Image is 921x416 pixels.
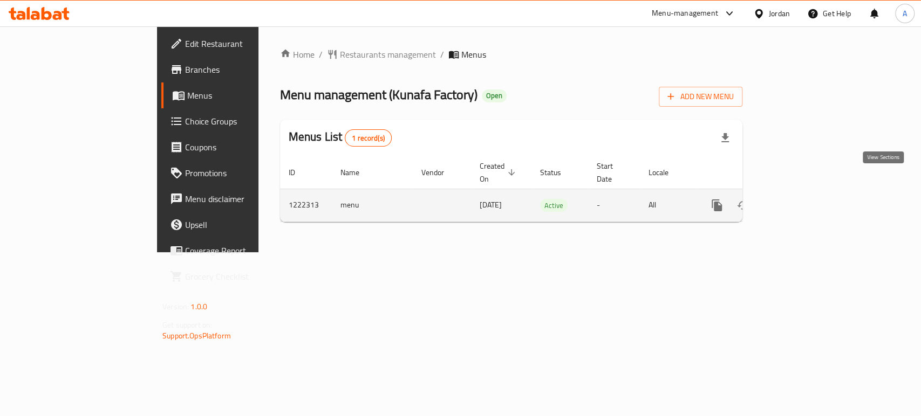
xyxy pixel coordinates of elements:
[185,37,302,50] span: Edit Restaurant
[652,7,718,20] div: Menu-management
[482,89,507,102] div: Open
[421,166,458,179] span: Vendor
[540,166,575,179] span: Status
[461,48,486,61] span: Menus
[482,91,507,100] span: Open
[161,134,311,160] a: Coupons
[319,48,323,61] li: /
[161,212,311,238] a: Upsell
[185,141,302,154] span: Coupons
[704,192,730,218] button: more
[588,189,640,221] td: -
[161,82,311,108] a: Menus
[280,48,742,61] nav: breadcrumb
[540,199,568,212] div: Active
[327,48,436,61] a: Restaurants management
[640,189,695,221] td: All
[667,90,734,103] span: Add New Menu
[185,192,302,205] span: Menu disclaimer
[162,318,212,332] span: Get support on:
[161,160,311,186] a: Promotions
[597,160,627,185] span: Start Date
[345,129,392,147] div: Total records count
[289,166,309,179] span: ID
[332,189,413,221] td: menu
[280,156,816,222] table: enhanced table
[280,82,477,107] span: Menu management ( Kunafa Factory )
[161,238,311,264] a: Coverage Report
[162,300,189,314] span: Version:
[769,8,790,19] div: Jordan
[161,108,311,134] a: Choice Groups
[289,129,392,147] h2: Menus List
[695,156,816,189] th: Actions
[185,270,302,283] span: Grocery Checklist
[345,133,391,143] span: 1 record(s)
[185,167,302,179] span: Promotions
[480,160,519,185] span: Created On
[190,300,207,314] span: 1.0.0
[903,8,907,19] span: A
[340,166,373,179] span: Name
[712,125,738,151] div: Export file
[185,218,302,231] span: Upsell
[161,31,311,57] a: Edit Restaurant
[185,244,302,257] span: Coverage Report
[161,186,311,212] a: Menu disclaimer
[161,264,311,289] a: Grocery Checklist
[187,89,302,102] span: Menus
[185,63,302,76] span: Branches
[161,57,311,82] a: Branches
[730,192,756,218] button: Change Status
[480,198,502,212] span: [DATE]
[185,115,302,128] span: Choice Groups
[340,48,436,61] span: Restaurants management
[440,48,444,61] li: /
[540,199,568,212] span: Active
[162,329,231,343] a: Support.OpsPlatform
[659,87,742,107] button: Add New Menu
[649,166,683,179] span: Locale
